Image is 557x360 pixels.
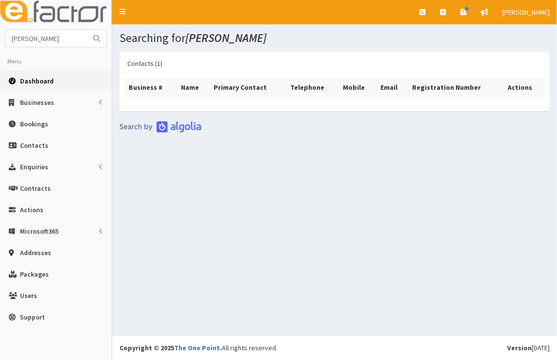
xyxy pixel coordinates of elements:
[20,77,54,85] span: Dashboard
[408,79,504,97] th: Registration Number
[185,30,266,45] i: [PERSON_NAME]
[20,270,49,279] span: Packages
[125,79,177,97] th: Business #
[210,79,286,97] th: Primary Contact
[20,141,48,150] span: Contacts
[507,343,550,353] div: [DATE]
[119,32,550,44] h1: Searching for
[507,343,532,352] b: Version
[5,30,87,47] input: Search...
[20,98,54,107] span: Businesses
[377,79,408,97] th: Email
[20,248,51,257] span: Addresses
[20,184,51,193] span: Contracts
[20,313,45,321] span: Support
[502,8,550,17] span: [PERSON_NAME]
[20,162,48,171] span: Enquiries
[286,79,338,97] th: Telephone
[177,79,210,97] th: Name
[174,343,220,352] a: The One Point
[119,343,222,352] strong: Copyright © 2025 .
[504,79,544,97] th: Actions
[112,335,557,360] footer: All rights reserved.
[20,291,37,300] span: Users
[20,227,59,236] span: Microsoft365
[20,120,48,128] span: Bookings
[20,205,43,214] span: Actions
[119,53,170,74] a: Contacts (1)
[119,121,201,133] img: search-by-algolia-light-background.png
[339,79,377,97] th: Mobile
